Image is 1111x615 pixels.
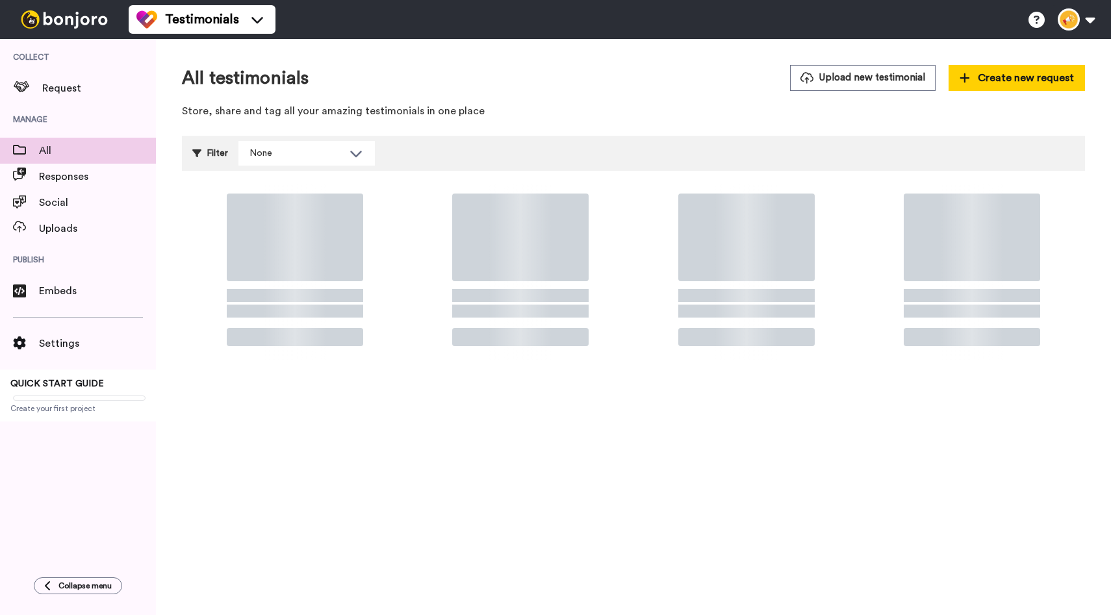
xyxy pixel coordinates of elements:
[39,221,156,236] span: Uploads
[136,9,157,30] img: tm-color.svg
[790,65,936,90] button: Upload new testimonial
[10,403,146,414] span: Create your first project
[39,195,156,210] span: Social
[960,70,1074,86] span: Create new request
[949,65,1085,91] button: Create new request
[34,577,122,594] button: Collapse menu
[42,81,156,96] span: Request
[182,68,309,88] h1: All testimonials
[182,104,1085,119] p: Store, share and tag all your amazing testimonials in one place
[39,283,156,299] span: Embeds
[39,169,156,184] span: Responses
[192,141,228,166] div: Filter
[39,143,156,158] span: All
[58,581,112,591] span: Collapse menu
[165,10,239,29] span: Testimonials
[249,147,343,160] div: None
[39,336,156,351] span: Settings
[10,379,104,388] span: QUICK START GUIDE
[16,10,113,29] img: bj-logo-header-white.svg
